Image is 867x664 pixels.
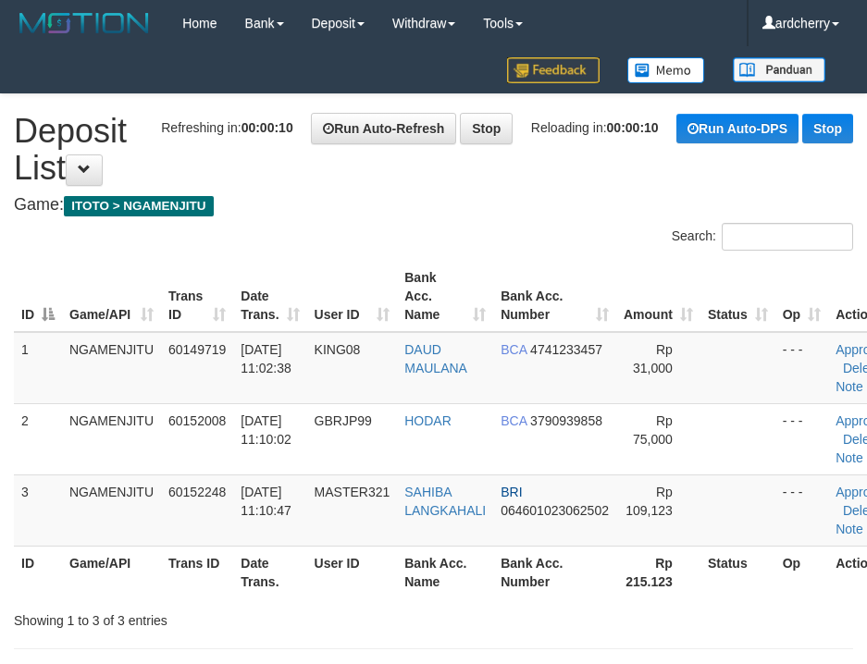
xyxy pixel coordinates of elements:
[307,547,398,599] th: User ID
[233,547,306,599] th: Date Trans.
[501,342,526,357] span: BCA
[700,547,775,599] th: Status
[241,413,291,447] span: [DATE] 11:10:02
[14,547,62,599] th: ID
[161,120,292,135] span: Refreshing in:
[168,413,226,428] span: 60152008
[625,485,673,518] span: Rp 109,123
[14,196,853,215] h4: Game:
[616,547,700,599] th: Rp 215.123
[836,522,863,536] a: Note
[233,261,306,332] th: Date Trans.: activate to sort column ascending
[14,261,62,332] th: ID: activate to sort column descending
[616,261,700,332] th: Amount: activate to sort column ascending
[501,503,609,518] span: Copy 064601023062502 to clipboard
[241,342,291,375] span: [DATE] 11:02:38
[775,261,828,332] th: Op: activate to sort column ascending
[627,57,705,83] img: Button%20Memo.svg
[460,113,513,144] a: Stop
[14,475,62,547] td: 3
[507,57,600,83] img: Feedback.jpg
[404,342,467,375] a: DAUD MAULANA
[672,223,853,251] label: Search:
[315,342,361,357] span: KING08
[307,261,398,332] th: User ID: activate to sort column ascending
[315,413,372,428] span: GBRJP99
[633,413,673,447] span: Rp 75,000
[733,57,825,82] img: panduan.png
[501,413,526,428] span: BCA
[501,485,522,499] span: BRI
[802,114,853,143] a: Stop
[775,547,828,599] th: Op
[836,379,863,394] a: Note
[161,547,233,599] th: Trans ID
[836,450,863,465] a: Note
[676,114,799,143] a: Run Auto-DPS
[62,547,161,599] th: Game/API
[168,342,226,357] span: 60149719
[493,547,616,599] th: Bank Acc. Number
[607,120,659,135] strong: 00:00:10
[531,120,659,135] span: Reloading in:
[775,475,828,547] td: - - -
[700,261,775,332] th: Status: activate to sort column ascending
[168,485,226,499] span: 60152248
[14,113,853,186] h1: Deposit List
[62,404,161,475] td: NGAMENJITU
[397,547,493,599] th: Bank Acc. Name
[161,261,233,332] th: Trans ID: activate to sort column ascending
[530,342,602,357] span: Copy 4741233457 to clipboard
[64,196,214,216] span: ITOTO > NGAMENJITU
[62,332,161,404] td: NGAMENJITU
[775,404,828,475] td: - - -
[493,261,616,332] th: Bank Acc. Number: activate to sort column ascending
[311,113,456,144] a: Run Auto-Refresh
[14,404,62,475] td: 2
[530,413,602,428] span: Copy 3790939858 to clipboard
[722,223,853,251] input: Search:
[315,485,390,499] span: MASTER321
[404,413,452,428] a: HODAR
[14,604,347,630] div: Showing 1 to 3 of 3 entries
[404,485,486,518] a: SAHIBA LANGKAHALI
[775,332,828,404] td: - - -
[241,485,291,518] span: [DATE] 11:10:47
[14,9,155,37] img: MOTION_logo.png
[14,332,62,404] td: 1
[397,261,493,332] th: Bank Acc. Name: activate to sort column ascending
[62,261,161,332] th: Game/API: activate to sort column ascending
[633,342,673,375] span: Rp 31,000
[242,120,293,135] strong: 00:00:10
[62,475,161,547] td: NGAMENJITU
